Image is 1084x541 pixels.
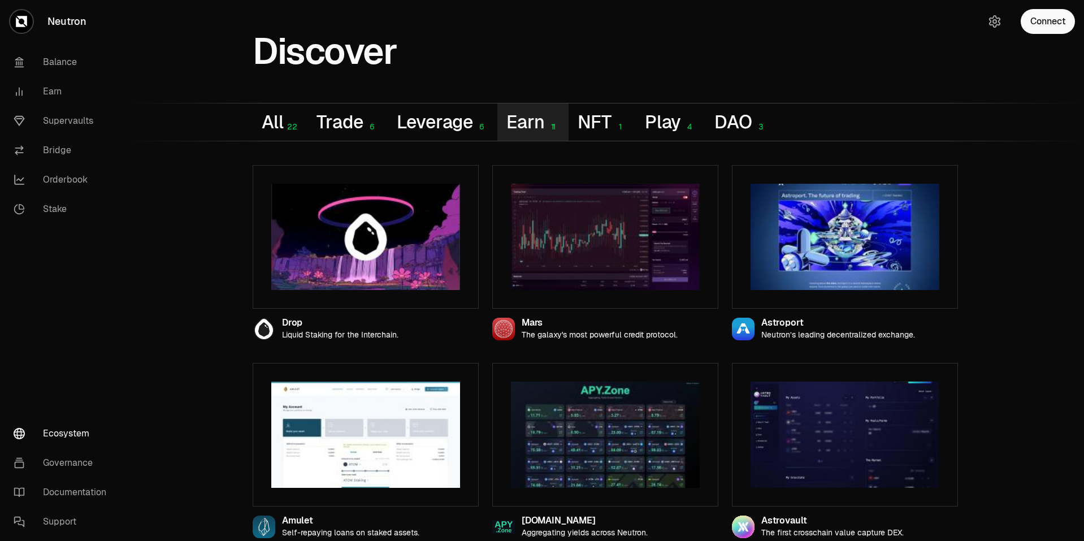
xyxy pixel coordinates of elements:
button: Trade [307,103,387,141]
div: 4 [681,122,696,132]
img: Apy.Zone preview image [511,382,700,488]
button: NFT [569,103,635,141]
button: DAO [705,103,776,141]
p: The first crosschain value capture DEX. [761,528,904,538]
a: Support [5,507,122,536]
h1: Discover [253,36,397,67]
a: Supervaults [5,106,122,136]
img: Astrovault preview image [751,382,939,488]
div: Drop [282,318,398,328]
a: Bridge [5,136,122,165]
img: Mars preview image [511,184,700,290]
p: The galaxy's most powerful credit protocol. [522,330,678,340]
div: Astrovault [761,516,904,526]
a: Earn [5,77,122,106]
p: Neutron’s leading decentralized exchange. [761,330,915,340]
div: 3 [752,122,768,132]
div: 1 [612,122,627,132]
a: Ecosystem [5,419,122,448]
div: Amulet [282,516,419,526]
p: Liquid Staking for the Interchain. [282,330,398,340]
a: Stake [5,194,122,224]
a: Governance [5,448,122,478]
div: 6 [473,122,488,132]
p: Self-repaying loans on staked assets. [282,528,419,538]
div: 22 [283,122,298,132]
div: Mars [522,318,678,328]
button: Play [636,103,705,141]
div: 11 [544,122,560,132]
button: Leverage [388,103,498,141]
img: Amulet preview image [271,382,460,488]
img: Drop preview image [271,184,460,290]
button: Earn [497,103,569,141]
a: Documentation [5,478,122,507]
p: Aggregating yields across Neutron. [522,528,648,538]
div: Astroport [761,318,915,328]
img: Astroport preview image [751,184,939,290]
div: [DOMAIN_NAME] [522,516,648,526]
button: All [253,103,307,141]
button: Connect [1021,9,1075,34]
div: 6 [363,122,379,132]
a: Balance [5,47,122,77]
a: Orderbook [5,165,122,194]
